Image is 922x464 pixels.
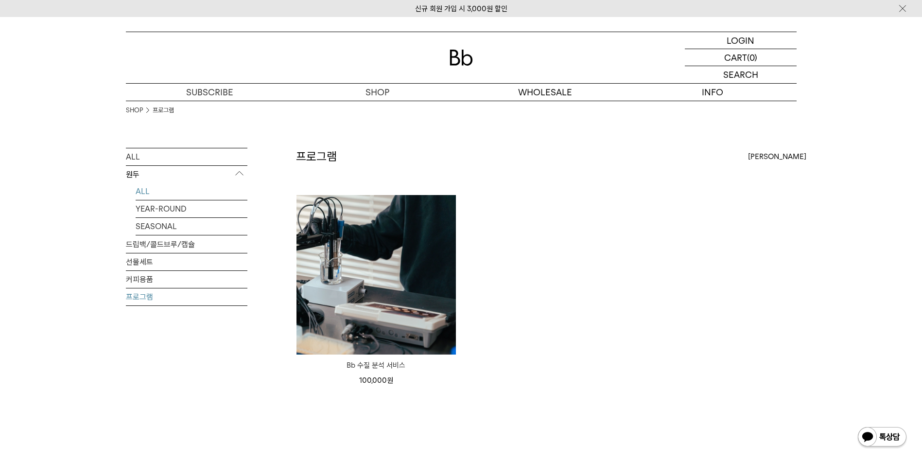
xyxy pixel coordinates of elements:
a: YEAR-ROUND [136,200,247,217]
p: LOGIN [727,32,754,49]
a: SHOP [126,106,143,115]
a: CART (0) [685,49,797,66]
a: ALL [136,183,247,200]
span: [PERSON_NAME] [748,151,806,162]
p: CART [724,49,747,66]
a: 프로그램 [153,106,174,115]
h2: 프로그램 [296,148,337,165]
a: 신규 회원 가입 시 3,000원 할인 [415,4,507,13]
a: SEASONAL [136,218,247,235]
a: SHOP [294,84,461,101]
a: 선물세트 [126,253,247,270]
p: 원두 [126,166,247,183]
a: 프로그램 [126,288,247,305]
a: SUBSCRIBE [126,84,294,101]
img: 카카오톡 채널 1:1 채팅 버튼 [857,426,907,449]
p: (0) [747,49,757,66]
p: WHOLESALE [461,84,629,101]
img: Bb 수질 분석 서비스 [296,195,456,355]
a: 드립백/콜드브루/캡슐 [126,236,247,253]
a: LOGIN [685,32,797,49]
a: 커피용품 [126,271,247,288]
p: SEARCH [723,66,758,83]
a: Bb 수질 분석 서비스 [296,359,456,371]
p: INFO [629,84,797,101]
img: 로고 [450,50,473,66]
span: 100,000 [359,376,393,385]
a: ALL [126,148,247,165]
span: 원 [387,376,393,385]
